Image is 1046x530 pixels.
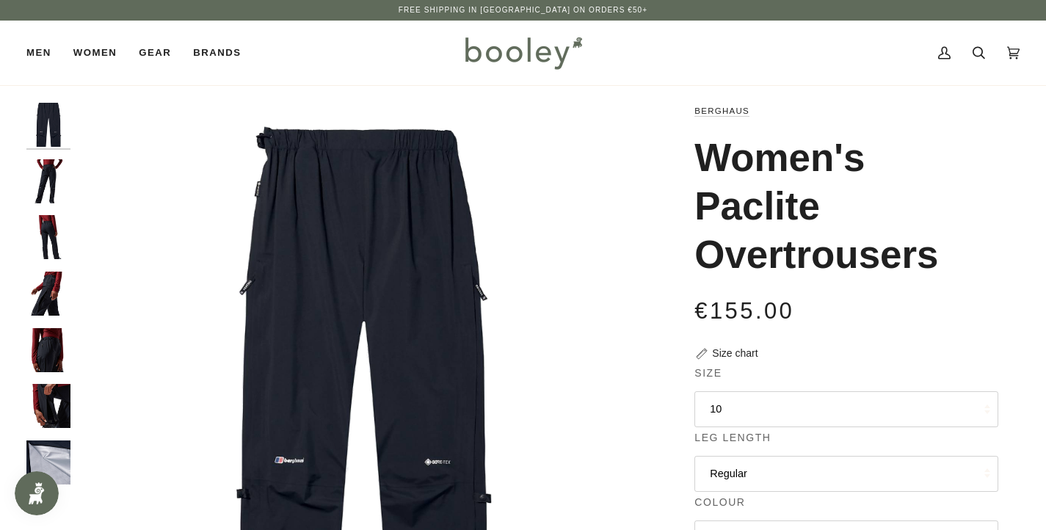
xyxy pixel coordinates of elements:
p: Free Shipping in [GEOGRAPHIC_DATA] on Orders €50+ [399,4,647,16]
span: Size [694,366,722,381]
span: Men [26,46,51,60]
img: Booley [459,32,587,74]
img: Berghaus Women's Paclite Overtrousers - Booley Galway [26,384,70,428]
button: Regular [694,456,998,492]
span: Women [73,46,117,60]
span: €155.00 [694,298,794,324]
a: Women [62,21,128,85]
a: Brands [182,21,252,85]
img: Berghaus Women's Paclite Overtrousers - Booley Galway [26,328,70,372]
img: Berghaus Women's Paclite Overtrousers - Booley Galway [26,215,70,259]
button: 10 [694,391,998,427]
span: Gear [139,46,171,60]
img: Berghaus Women's Paclite Overtrousers - Booley Galway [26,272,70,316]
img: Women's Paclite Overtrousers [26,440,70,484]
span: Leg Length [694,430,771,446]
iframe: Button to open loyalty program pop-up [15,471,59,515]
h1: Women's Paclite Overtrousers [694,134,987,279]
span: Colour [694,495,745,510]
a: Berghaus [694,106,749,115]
div: Size chart [712,346,758,361]
a: Men [26,21,62,85]
img: Berghaus Women's Paclite Overtrousers - Booley Galway [26,159,70,203]
a: Gear [128,21,182,85]
span: Brands [193,46,241,60]
img: Berghaus Women's Paclite Overtrousers - Booley Galway [26,103,70,147]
